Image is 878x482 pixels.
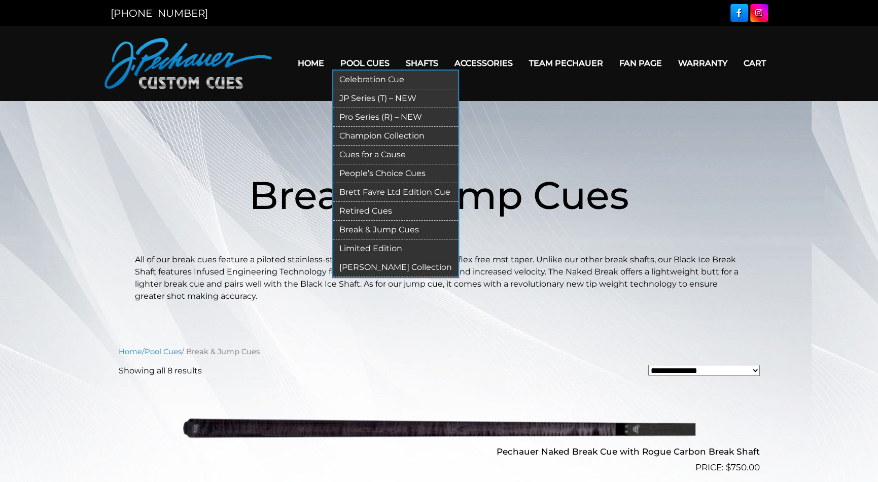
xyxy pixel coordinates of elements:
[119,365,202,377] p: Showing all 8 results
[670,50,735,76] a: Warranty
[290,50,332,76] a: Home
[119,347,142,356] a: Home
[333,146,458,164] a: Cues for a Cause
[119,385,760,474] a: Pechauer Naked Break Cue with Rogue Carbon Break Shaft $750.00
[333,221,458,239] a: Break & Jump Cues
[111,7,208,19] a: [PHONE_NUMBER]
[145,347,182,356] a: Pool Cues
[183,385,695,470] img: Pechauer Naked Break Cue with Rogue Carbon Break Shaft
[726,462,760,472] bdi: 750.00
[521,50,611,76] a: Team Pechauer
[333,89,458,108] a: JP Series (T) – NEW
[648,365,759,376] select: Shop order
[332,50,398,76] a: Pool Cues
[611,50,670,76] a: Fan Page
[119,442,760,461] h2: Pechauer Naked Break Cue with Rogue Carbon Break Shaft
[333,108,458,127] a: Pro Series (R) – NEW
[333,183,458,202] a: Brett Favre Ltd Edition Cue
[446,50,521,76] a: Accessories
[119,346,760,357] nav: Breadcrumb
[333,127,458,146] a: Champion Collection
[249,171,629,219] span: Break & Jump Cues
[104,38,272,89] img: Pechauer Custom Cues
[398,50,446,76] a: Shafts
[333,164,458,183] a: People’s Choice Cues
[735,50,774,76] a: Cart
[726,462,731,472] span: $
[333,71,458,89] a: Celebration Cue
[333,239,458,258] a: Limited Edition
[333,258,458,277] a: [PERSON_NAME] Collection
[135,254,744,302] p: All of our break cues feature a piloted stainless-steel joint, a C4+ break tip, and a flex free m...
[333,202,458,221] a: Retired Cues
